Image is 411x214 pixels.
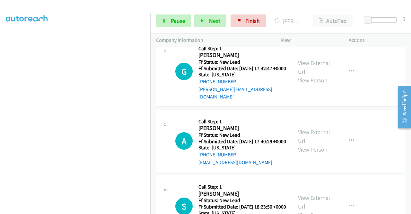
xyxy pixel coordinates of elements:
p: View [281,36,337,44]
button: Next [194,14,226,27]
h5: Ff Submitted Date: [DATE] 17:42:47 +0000 [198,65,286,72]
h5: Ff Status: New Lead [198,59,286,65]
p: Actions [349,36,405,44]
h5: State: [US_STATE] [198,71,286,78]
h5: Ff Submitted Date: [DATE] 17:40:29 +0000 [198,138,286,145]
h1: G [175,63,193,80]
p: [PERSON_NAME] [275,17,301,25]
h5: State: [US_STATE] [198,144,286,151]
h5: Ff Status: New Lead [198,132,286,138]
span: Finish [245,17,260,24]
a: Finish [231,14,266,27]
h2: [PERSON_NAME] [198,51,286,59]
div: 0 [402,14,405,23]
a: [PERSON_NAME][EMAIL_ADDRESS][DOMAIN_NAME] [198,86,272,100]
a: View Person [298,77,328,84]
a: Pause [156,14,191,27]
a: [EMAIL_ADDRESS][DOMAIN_NAME] [198,159,272,165]
h5: Call Step: 1 [198,184,286,190]
div: The call is yet to be attempted [175,63,193,80]
h2: [PERSON_NAME] [198,190,286,198]
h5: Ff Status: New Lead [198,197,286,204]
button: AutoTab [313,14,353,27]
a: View External Url [298,128,330,144]
span: Next [209,17,220,24]
a: View Person [298,146,328,153]
div: The call is yet to be attempted [175,132,193,150]
h2: [PERSON_NAME] [198,125,286,132]
span: Pause [171,17,185,24]
p: Company Information [156,36,269,44]
h5: Call Step: 1 [198,118,286,125]
h1: A [175,132,193,150]
h5: Ff Submitted Date: [DATE] 18:23:50 +0000 [198,204,286,210]
a: View External Url [298,59,330,75]
div: Delay between calls (in seconds) [367,17,397,23]
h5: Call Step: 1 [198,45,286,52]
a: [PHONE_NUMBER] [198,152,238,158]
iframe: Resource Center [393,81,411,133]
a: [PHONE_NUMBER] [198,79,238,85]
a: View External Url [298,194,330,210]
